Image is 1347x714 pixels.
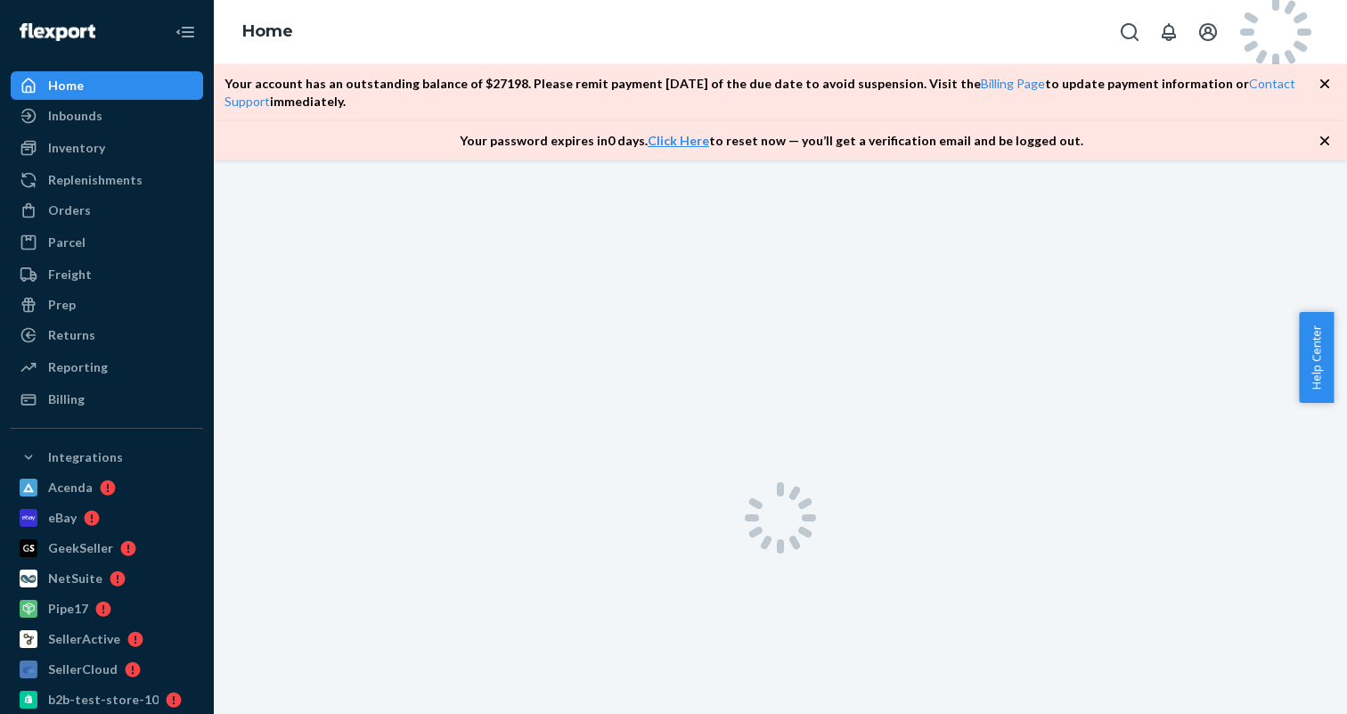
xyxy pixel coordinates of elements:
[648,133,709,148] a: Click Here
[460,132,1083,150] p: Your password expires in 0 days . to reset now — you’ll get a verification email and be logged out.
[48,171,143,189] div: Replenishments
[167,14,203,50] button: Close Navigation
[981,76,1045,91] a: Billing Page
[48,570,102,587] div: NetSuite
[11,260,203,289] a: Freight
[48,600,88,618] div: Pipe17
[48,234,86,251] div: Parcel
[11,564,203,593] a: NetSuite
[48,358,108,376] div: Reporting
[48,661,118,678] div: SellerCloud
[11,534,203,562] a: GeekSeller
[11,473,203,502] a: Acenda
[11,134,203,162] a: Inventory
[48,326,95,344] div: Returns
[242,21,293,41] a: Home
[1112,14,1147,50] button: Open Search Box
[48,390,85,408] div: Billing
[1299,312,1334,403] button: Help Center
[11,385,203,414] a: Billing
[11,291,203,319] a: Prep
[11,504,203,532] a: eBay
[48,448,123,466] div: Integrations
[48,201,91,219] div: Orders
[11,196,203,225] a: Orders
[48,139,105,157] div: Inventory
[11,655,203,684] a: SellerCloud
[1190,14,1226,50] button: Open account menu
[48,77,84,94] div: Home
[11,321,203,349] a: Returns
[48,691,159,709] div: b2b-test-store-10
[48,107,102,125] div: Inbounds
[1151,14,1187,50] button: Open notifications
[48,509,77,527] div: eBay
[11,353,203,382] a: Reporting
[20,23,95,41] img: Flexport logo
[48,266,92,283] div: Freight
[11,443,203,472] button: Integrations
[48,479,93,497] div: Acenda
[11,102,203,130] a: Inbounds
[228,6,307,58] ol: breadcrumbs
[11,685,203,714] a: b2b-test-store-10
[11,71,203,100] a: Home
[48,296,76,314] div: Prep
[11,625,203,653] a: SellerActive
[48,539,113,557] div: GeekSeller
[11,595,203,623] a: Pipe17
[224,75,1318,111] p: Your account has an outstanding balance of $ 27198 . Please remit payment [DATE] of the due date ...
[11,228,203,257] a: Parcel
[48,630,120,648] div: SellerActive
[11,166,203,194] a: Replenishments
